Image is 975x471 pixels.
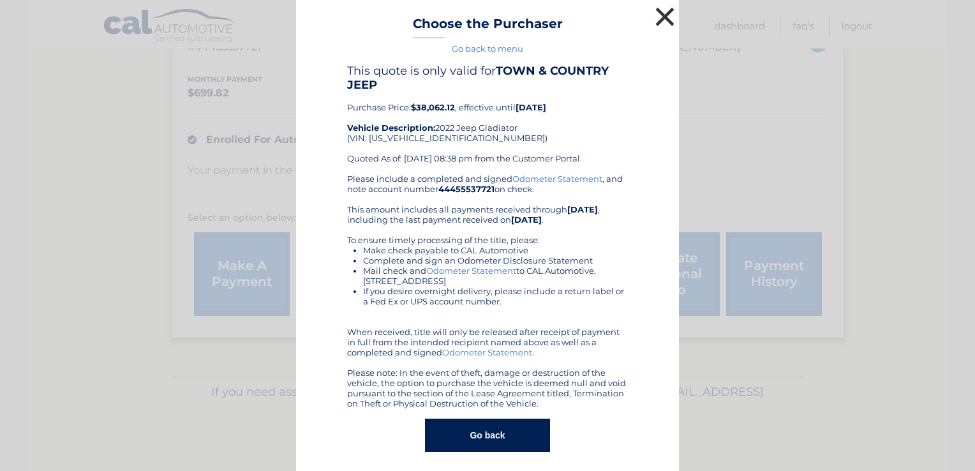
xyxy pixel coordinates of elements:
div: Please include a completed and signed , and note account number on check. This amount includes al... [347,174,628,408]
li: Complete and sign an Odometer Disclosure Statement [363,255,628,265]
li: Make check payable to CAL Automotive [363,245,628,255]
b: $38,062.12 [411,102,455,112]
div: Purchase Price: , effective until 2022 Jeep Gladiator (VIN: [US_VEHICLE_IDENTIFICATION_NUMBER]) Q... [347,64,628,174]
a: Go back to menu [452,43,523,54]
li: Mail check and to CAL Automotive, [STREET_ADDRESS] [363,265,628,286]
h4: This quote is only valid for [347,64,628,92]
a: Odometer Statement [512,174,602,184]
b: [DATE] [511,214,542,225]
button: Go back [425,419,549,452]
a: Odometer Statement [442,347,532,357]
b: [DATE] [516,102,546,112]
b: [DATE] [567,204,598,214]
h3: Choose the Purchaser [413,16,563,38]
b: 44455537721 [438,184,495,194]
li: If you desire overnight delivery, please include a return label or a Fed Ex or UPS account number. [363,286,628,306]
a: Odometer Statement [426,265,516,276]
b: TOWN & COUNTRY JEEP [347,64,609,92]
strong: Vehicle Description: [347,123,435,133]
button: × [652,4,678,29]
